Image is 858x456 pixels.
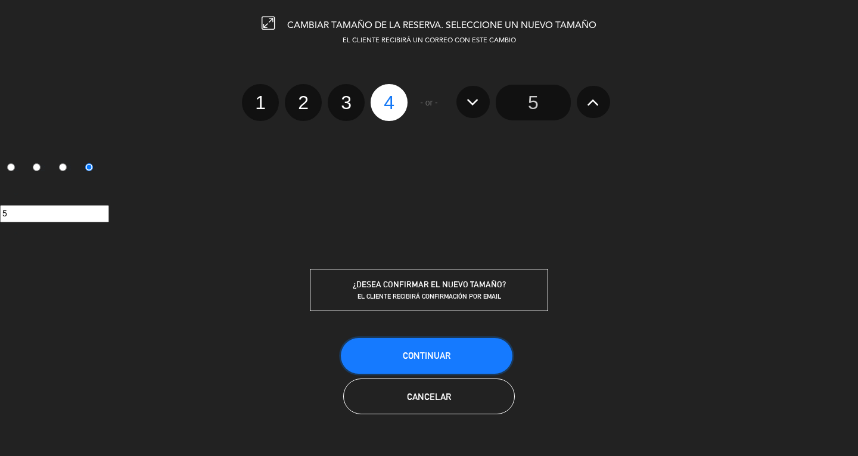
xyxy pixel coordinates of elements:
[328,84,365,121] label: 3
[26,159,52,179] label: 2
[33,163,41,171] input: 2
[78,159,104,179] label: 4
[7,163,15,171] input: 1
[353,280,506,289] span: ¿DESEA CONFIRMAR EL NUEVO TAMAÑO?
[343,38,516,44] span: EL CLIENTE RECIBIRÁ UN CORREO CON ESTE CAMBIO
[403,350,450,361] span: Continuar
[371,84,408,121] label: 4
[85,163,93,171] input: 4
[285,84,322,121] label: 2
[407,392,451,402] span: Cancelar
[59,163,67,171] input: 3
[357,292,501,300] span: EL CLIENTE RECIBIRÁ CONFIRMACIÓN POR EMAIL
[52,159,79,179] label: 3
[287,21,596,30] span: CAMBIAR TAMAÑO DE LA RESERVA. SELECCIONE UN NUEVO TAMAÑO
[343,379,515,414] button: Cancelar
[420,96,438,110] span: - or -
[242,84,279,121] label: 1
[341,338,512,374] button: Continuar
